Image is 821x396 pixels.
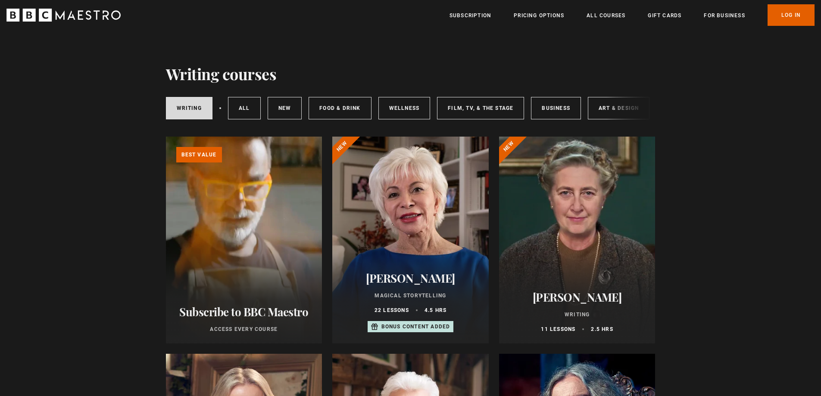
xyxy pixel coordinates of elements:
[6,9,121,22] svg: BBC Maestro
[704,11,745,20] a: For business
[514,11,564,20] a: Pricing Options
[332,137,489,343] a: [PERSON_NAME] Magical Storytelling 22 lessons 4.5 hrs Bonus content added New
[768,4,815,26] a: Log In
[375,306,409,314] p: 22 lessons
[381,323,450,331] p: Bonus content added
[309,97,371,119] a: Food & Drink
[531,97,581,119] a: Business
[588,97,649,119] a: Art & Design
[587,11,625,20] a: All Courses
[499,137,656,343] a: [PERSON_NAME] Writing 11 lessons 2.5 hrs New
[166,65,277,83] h1: Writing courses
[541,325,575,333] p: 11 lessons
[343,292,478,299] p: Magical Storytelling
[343,271,478,285] h2: [PERSON_NAME]
[591,325,613,333] p: 2.5 hrs
[450,11,491,20] a: Subscription
[509,311,645,318] p: Writing
[437,97,524,119] a: Film, TV, & The Stage
[450,4,815,26] nav: Primary
[509,290,645,304] h2: [PERSON_NAME]
[166,97,212,119] a: Writing
[176,147,222,162] p: Best value
[268,97,302,119] a: New
[425,306,446,314] p: 4.5 hrs
[648,11,681,20] a: Gift Cards
[228,97,261,119] a: All
[378,97,431,119] a: Wellness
